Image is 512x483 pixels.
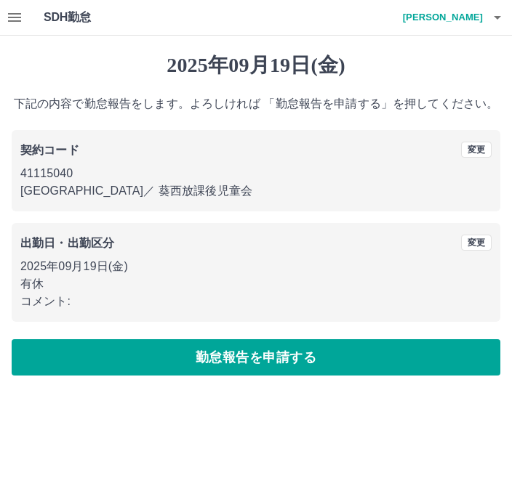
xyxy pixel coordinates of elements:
[20,258,492,275] p: 2025年09月19日(金)
[461,235,492,251] button: 変更
[20,165,492,182] p: 41115040
[20,275,492,293] p: 有休
[12,95,500,113] p: 下記の内容で勤怠報告をします。よろしければ 「勤怠報告を申請する」を押してください。
[461,142,492,158] button: 変更
[20,144,79,156] b: 契約コード
[12,339,500,376] button: 勤怠報告を申請する
[20,182,492,200] p: [GEOGRAPHIC_DATA] ／ 葵西放課後児童会
[12,53,500,78] h1: 2025年09月19日(金)
[20,237,114,249] b: 出勤日・出勤区分
[20,293,492,310] p: コメント:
